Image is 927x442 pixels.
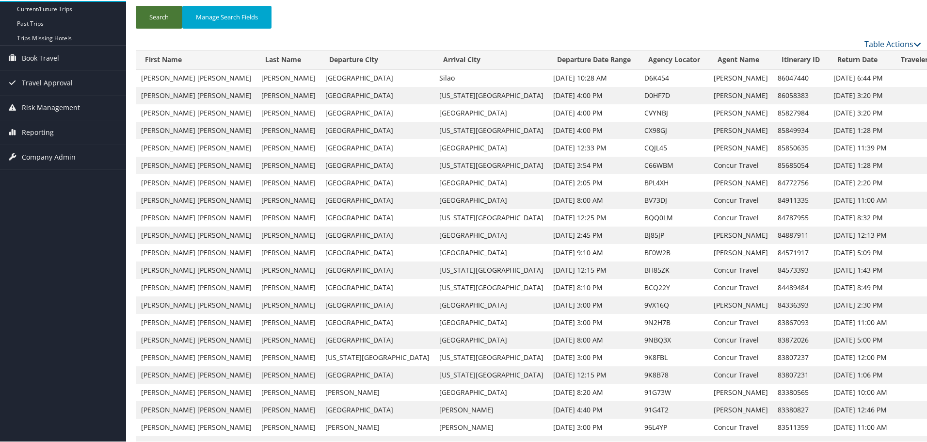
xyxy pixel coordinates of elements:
td: [DATE] 12:15 PM [548,261,639,278]
td: 9K8FBL [639,348,709,365]
td: [DATE] 4:00 PM [548,103,639,121]
td: [DATE] 1:06 PM [829,365,892,383]
td: [PERSON_NAME] [320,418,434,435]
td: [DATE] 10:28 AM [548,68,639,86]
td: [US_STATE][GEOGRAPHIC_DATA] [320,348,434,365]
td: [PERSON_NAME] [PERSON_NAME] [136,400,256,418]
td: [DATE] 12:15 PM [548,365,639,383]
td: [PERSON_NAME] [256,156,320,173]
td: [GEOGRAPHIC_DATA] [320,243,434,261]
td: 83380565 [773,383,829,400]
td: [GEOGRAPHIC_DATA] [320,86,434,103]
td: BCQ22Y [639,278,709,295]
td: CQJL45 [639,138,709,156]
td: BJ85JP [639,226,709,243]
td: 84772756 [773,173,829,191]
td: [DATE] 11:00 AM [829,191,892,208]
td: [DATE] 8:00 AM [548,330,639,348]
td: 91G73W [639,383,709,400]
td: [DATE] 12:25 PM [548,208,639,226]
td: [PERSON_NAME] [256,330,320,348]
td: [GEOGRAPHIC_DATA] [320,103,434,121]
td: D0HF7D [639,86,709,103]
td: 9N2H7B [639,313,709,330]
td: [PERSON_NAME] [256,295,320,313]
td: [PERSON_NAME] [256,400,320,418]
td: [DATE] 11:00 AM [829,418,892,435]
td: [PERSON_NAME] [256,243,320,261]
td: 83872026 [773,330,829,348]
td: [PERSON_NAME] [256,208,320,226]
td: [PERSON_NAME] [PERSON_NAME] [136,121,256,138]
td: D6K454 [639,68,709,86]
td: [PERSON_NAME] [PERSON_NAME] [136,348,256,365]
td: [DATE] 3:20 PM [829,86,892,103]
td: [DATE] 3:54 PM [548,156,639,173]
td: [PERSON_NAME] [709,383,773,400]
td: [PERSON_NAME] [709,138,773,156]
td: [PERSON_NAME] [PERSON_NAME] [136,173,256,191]
td: [DATE] 1:28 PM [829,156,892,173]
td: [PERSON_NAME] [256,138,320,156]
td: CX98GJ [639,121,709,138]
td: [GEOGRAPHIC_DATA] [320,226,434,243]
td: BF0W2B [639,243,709,261]
td: [DATE] 3:00 PM [548,313,639,330]
td: [US_STATE][GEOGRAPHIC_DATA] [434,278,548,295]
td: Concur Travel [709,330,773,348]
td: [PERSON_NAME] [709,173,773,191]
td: 86058383 [773,86,829,103]
span: Company Admin [22,144,76,168]
td: [GEOGRAPHIC_DATA] [320,138,434,156]
td: [GEOGRAPHIC_DATA] [434,313,548,330]
td: [GEOGRAPHIC_DATA] [320,68,434,86]
td: [PERSON_NAME] [PERSON_NAME] [136,295,256,313]
td: [DATE] 4:00 PM [548,86,639,103]
th: Return Date: activate to sort column ascending [829,49,892,68]
td: Concur Travel [709,156,773,173]
td: [DATE] 12:33 PM [548,138,639,156]
td: [PERSON_NAME] [PERSON_NAME] [136,261,256,278]
td: [PERSON_NAME] [PERSON_NAME] [136,418,256,435]
td: 9NBQ3X [639,330,709,348]
a: Table Actions [864,38,921,49]
td: 9VX16Q [639,295,709,313]
td: [PERSON_NAME] [709,295,773,313]
td: 84489484 [773,278,829,295]
td: [US_STATE][GEOGRAPHIC_DATA] [434,156,548,173]
td: [GEOGRAPHIC_DATA] [320,191,434,208]
td: [GEOGRAPHIC_DATA] [434,191,548,208]
td: [PERSON_NAME] [PERSON_NAME] [136,383,256,400]
th: Itinerary ID: activate to sort column ascending [773,49,829,68]
td: [DATE] 6:44 PM [829,68,892,86]
td: [DATE] 11:39 PM [829,138,892,156]
span: Risk Management [22,95,80,119]
td: [PERSON_NAME] [256,173,320,191]
th: First Name: activate to sort column ascending [136,49,256,68]
td: [PERSON_NAME] [256,418,320,435]
td: [DATE] 2:45 PM [548,226,639,243]
td: [US_STATE][GEOGRAPHIC_DATA] [434,261,548,278]
td: [PERSON_NAME] [PERSON_NAME] [136,243,256,261]
td: [GEOGRAPHIC_DATA] [434,173,548,191]
td: [GEOGRAPHIC_DATA] [320,278,434,295]
td: [PERSON_NAME] [709,68,773,86]
th: Agent Name [709,49,773,68]
td: [GEOGRAPHIC_DATA] [320,365,434,383]
td: [PERSON_NAME] [PERSON_NAME] [136,68,256,86]
td: BQQ0LM [639,208,709,226]
td: 83807237 [773,348,829,365]
td: [DATE] 8:32 PM [829,208,892,226]
td: [PERSON_NAME] [PERSON_NAME] [136,138,256,156]
td: 84787955 [773,208,829,226]
td: [PERSON_NAME] [709,243,773,261]
td: [PERSON_NAME] [256,121,320,138]
td: 86047440 [773,68,829,86]
td: C66WBM [639,156,709,173]
td: [GEOGRAPHIC_DATA] [320,313,434,330]
td: 83867093 [773,313,829,330]
td: [GEOGRAPHIC_DATA] [320,295,434,313]
td: Concur Travel [709,208,773,226]
span: Reporting [22,119,54,144]
td: [DATE] 4:00 PM [548,121,639,138]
